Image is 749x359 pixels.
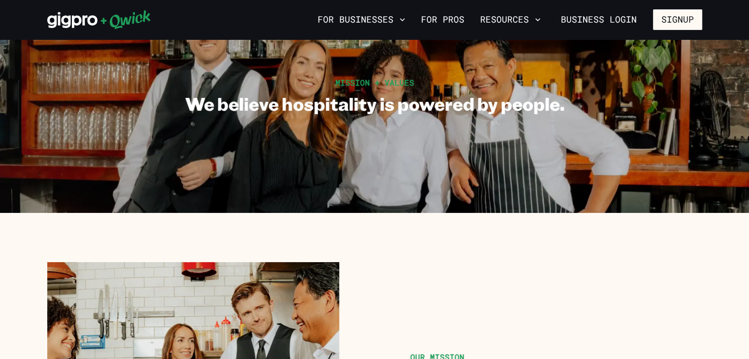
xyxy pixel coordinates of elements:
[314,11,409,28] button: For Businesses
[185,92,564,115] h1: We believe hospitality is powered by people.
[553,9,645,30] a: Business Login
[417,11,468,28] a: For Pros
[476,11,545,28] button: Resources
[653,9,702,30] button: Signup
[335,77,414,88] span: MISSION + VALUES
